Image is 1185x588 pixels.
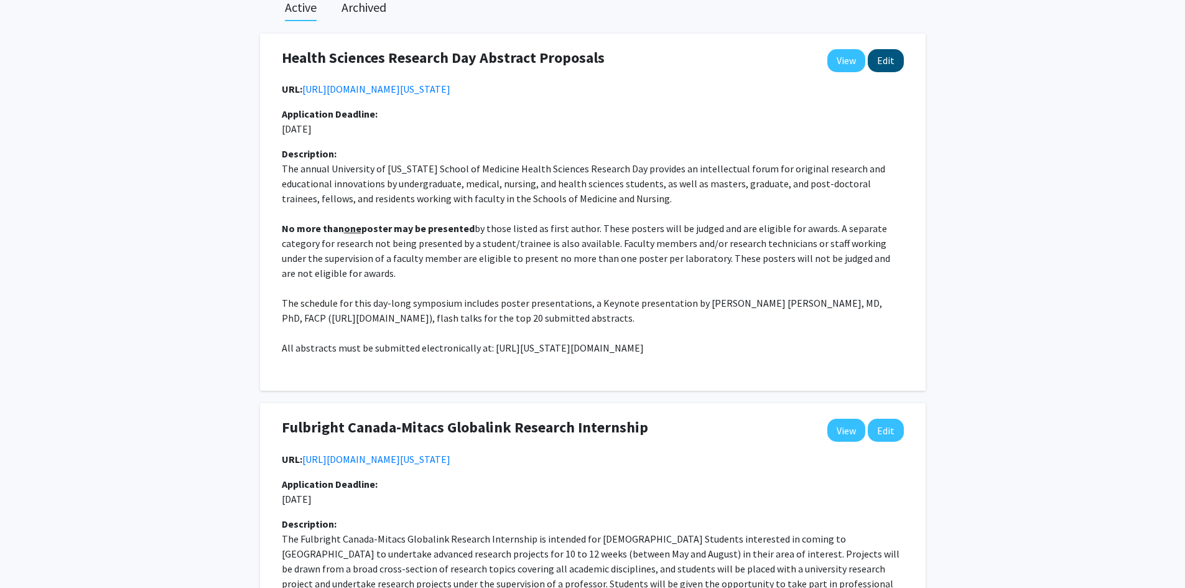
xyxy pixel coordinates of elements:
[282,108,378,120] b: Application Deadline:
[9,532,53,579] iframe: Chat
[868,49,904,72] button: Edit
[282,453,302,465] b: URL:
[282,146,904,161] div: Description:
[282,296,904,325] p: The schedule for this day-long symposium includes poster presentations, a Keynote presentation by...
[282,83,302,95] b: URL:
[282,478,378,490] b: Application Deadline:
[827,419,865,442] a: View
[282,516,904,531] div: Description:
[282,161,904,206] p: The annual University of [US_STATE] School of Medicine Health Sciences Research Day provides an i...
[282,222,475,235] strong: No more than poster may be presented
[282,419,648,437] h4: Fulbright Canada-Mitacs Globalink Research Internship
[282,49,605,67] h4: Health Sciences Research Day Abstract Proposals
[302,453,450,465] a: Opens in a new tab
[302,83,450,95] a: Opens in a new tab
[827,49,865,72] a: View
[282,106,530,136] p: [DATE]
[868,419,904,442] button: Edit
[282,340,904,355] p: All abstracts must be submitted electronically at: [URL][US_STATE][DOMAIN_NAME]
[282,221,904,281] p: by those listed as first author. These posters will be judged and are eligible for awards. A sepa...
[282,477,530,506] p: [DATE]
[344,222,361,235] u: one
